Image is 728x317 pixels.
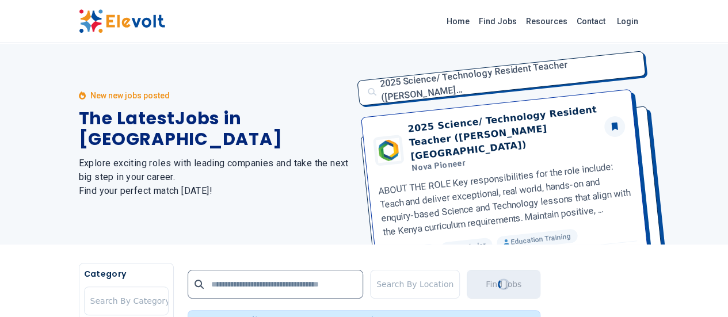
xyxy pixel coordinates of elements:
iframe: Chat Widget [670,262,728,317]
a: Contact [572,12,610,30]
a: Home [442,12,474,30]
p: New new jobs posted [90,90,170,101]
h2: Explore exciting roles with leading companies and take the next big step in your career. Find you... [79,156,350,198]
img: Elevolt [79,9,165,33]
h5: Category [84,268,169,280]
button: Find JobsLoading... [467,270,540,299]
div: Loading... [496,276,512,292]
a: Find Jobs [474,12,521,30]
a: Resources [521,12,572,30]
h1: The Latest Jobs in [GEOGRAPHIC_DATA] [79,108,350,150]
a: Login [610,10,645,33]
